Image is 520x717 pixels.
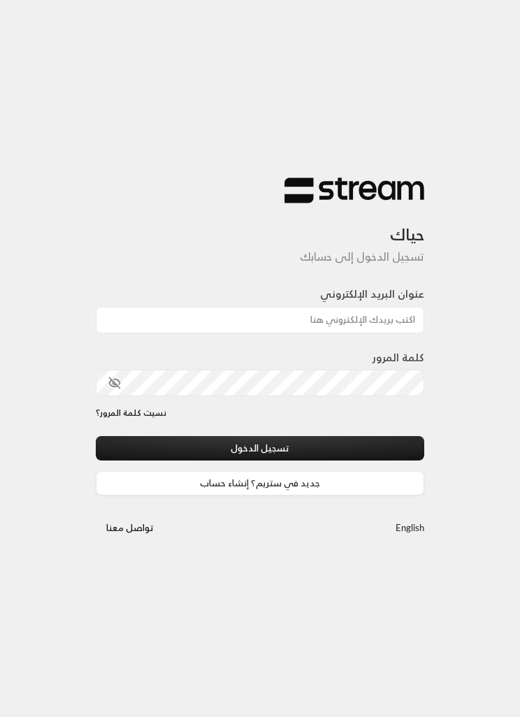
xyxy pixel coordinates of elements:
[284,177,424,204] img: Stream Logo
[320,287,424,303] label: عنوان البريد الإلكتروني
[96,471,424,495] a: جديد في ستريم؟ إنشاء حساب
[96,250,424,263] h5: تسجيل الدخول إلى حسابك
[96,516,164,541] button: تواصل معنا
[96,436,424,461] button: تسجيل الدخول
[373,350,424,366] label: كلمة المرور
[96,520,164,536] a: تواصل معنا
[96,204,424,245] h3: حياك
[96,407,166,419] a: نسيت كلمة المرور؟
[396,516,424,541] a: English
[103,371,127,395] button: toggle password visibility
[96,307,424,333] input: اكتب بريدك الإلكتروني هنا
